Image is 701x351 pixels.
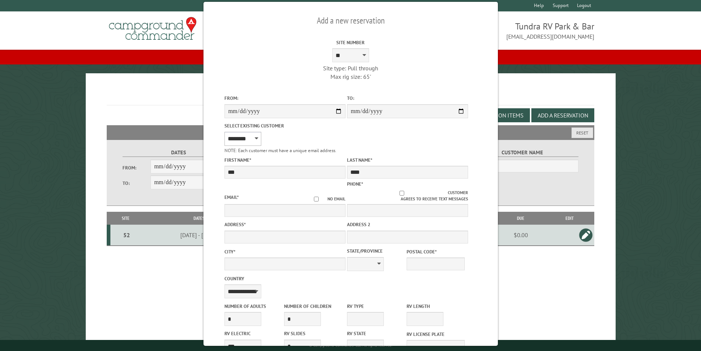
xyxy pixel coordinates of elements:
input: Customer agrees to receive text messages [355,191,448,196]
label: RV Length [407,303,465,310]
td: $0.00 [496,225,545,246]
label: Address [224,221,346,228]
label: Dates [123,148,235,157]
label: Country [224,275,346,282]
button: Add a Reservation [531,108,594,122]
h2: Add a new reservation [224,14,477,28]
button: Edit Add-on Items [467,108,530,122]
div: [DATE] - [DATE] [142,231,256,239]
button: Reset [571,127,593,138]
h1: Reservations [107,85,595,105]
label: RV License Plate [407,331,465,338]
label: RV Electric [224,330,283,337]
label: Select existing customer [224,122,346,129]
label: To: [347,95,468,102]
label: State/Province [347,248,405,255]
label: Last Name [347,157,468,164]
div: Site type: Pull through [290,64,411,72]
th: Dates [141,212,257,225]
label: From: [123,164,151,171]
small: NOTE: Each customer must have a unique email address. [224,147,336,154]
label: RV Slides [284,330,342,337]
label: Customer Name [466,148,578,157]
label: Number of Children [284,303,342,310]
label: No email [305,196,346,202]
label: Postal Code [407,248,465,255]
div: Max rig size: 65' [290,73,411,81]
label: Number of Adults [224,303,283,310]
label: RV Type [347,303,405,310]
label: Address 2 [347,221,468,228]
th: Edit [545,212,595,225]
img: Campground Commander [107,14,199,43]
label: Email [224,194,239,200]
label: Phone [347,181,363,187]
label: To: [123,180,151,187]
h2: Filters [107,125,595,139]
label: City [224,248,346,255]
div: 52 [113,231,140,239]
label: From: [224,95,346,102]
input: No email [305,197,328,201]
th: Due [496,212,545,225]
small: © Campground Commander LLC. All rights reserved. [309,343,392,348]
label: RV State [347,330,405,337]
label: Site Number [290,39,411,46]
label: Customer agrees to receive text messages [347,190,468,202]
th: Site [110,212,142,225]
label: First Name [224,157,346,164]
